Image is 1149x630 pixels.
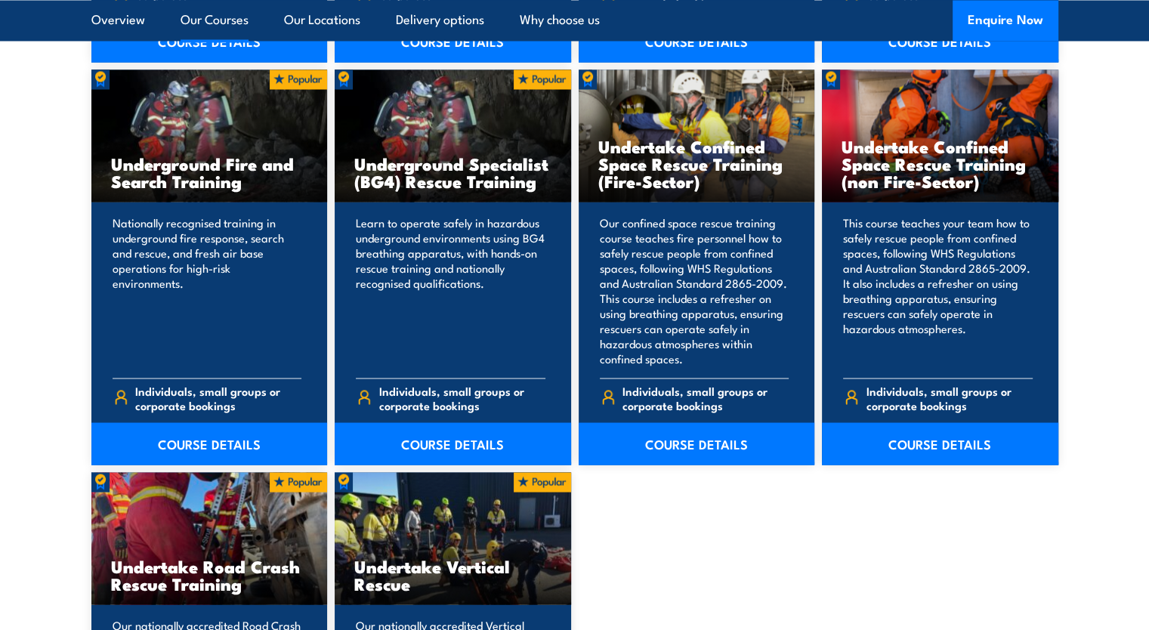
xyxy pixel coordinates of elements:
[822,422,1058,465] a: COURSE DETAILS
[842,137,1039,189] h3: Undertake Confined Space Rescue Training (non Fire-Sector)
[335,422,571,465] a: COURSE DETAILS
[379,383,545,412] span: Individuals, small groups or corporate bookings
[111,154,308,189] h3: Underground Fire and Search Training
[91,20,328,62] a: COURSE DETAILS
[354,557,551,591] h3: Undertake Vertical Rescue
[622,383,789,412] span: Individuals, small groups or corporate bookings
[113,215,302,366] p: Nationally recognised training in underground fire response, search and rescue, and fresh air bas...
[354,154,551,189] h3: Underground Specialist (BG4) Rescue Training
[356,215,545,366] p: Learn to operate safely in hazardous underground environments using BG4 breathing apparatus, with...
[843,215,1033,366] p: This course teaches your team how to safely rescue people from confined spaces, following WHS Reg...
[91,422,328,465] a: COURSE DETAILS
[579,422,815,465] a: COURSE DETAILS
[600,215,789,366] p: Our confined space rescue training course teaches fire personnel how to safely rescue people from...
[335,20,571,62] a: COURSE DETAILS
[822,20,1058,62] a: COURSE DETAILS
[579,20,815,62] a: COURSE DETAILS
[111,557,308,591] h3: Undertake Road Crash Rescue Training
[866,383,1033,412] span: Individuals, small groups or corporate bookings
[598,137,795,189] h3: Undertake Confined Space Rescue Training (Fire-Sector)
[135,383,301,412] span: Individuals, small groups or corporate bookings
